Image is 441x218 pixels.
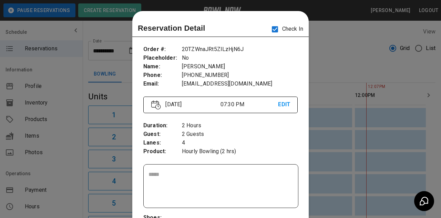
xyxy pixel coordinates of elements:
[151,100,161,110] img: Vector
[182,62,298,71] p: [PERSON_NAME]
[143,139,182,147] p: Lanes :
[143,62,182,71] p: Name :
[182,80,298,88] p: [EMAIL_ADDRESS][DOMAIN_NAME]
[182,139,298,147] p: 4
[143,121,182,130] p: Duration :
[182,130,298,139] p: 2 Guests
[143,147,182,156] p: Product :
[182,71,298,80] p: [PHONE_NUMBER]
[182,45,298,54] p: 20TZWnaJRt5ZILzHjN6J
[268,22,303,37] p: Check In
[143,54,182,62] p: Placeholder :
[182,121,298,130] p: 2 Hours
[138,22,205,34] p: Reservation Detail
[163,100,220,109] p: [DATE]
[278,100,289,109] p: EDIT
[143,130,182,139] p: Guest :
[143,71,182,80] p: Phone :
[143,80,182,88] p: Email :
[220,100,278,109] p: 07:30 PM
[182,147,298,156] p: Hourly Bowling (2 hrs)
[143,45,182,54] p: Order # :
[182,54,298,62] p: No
